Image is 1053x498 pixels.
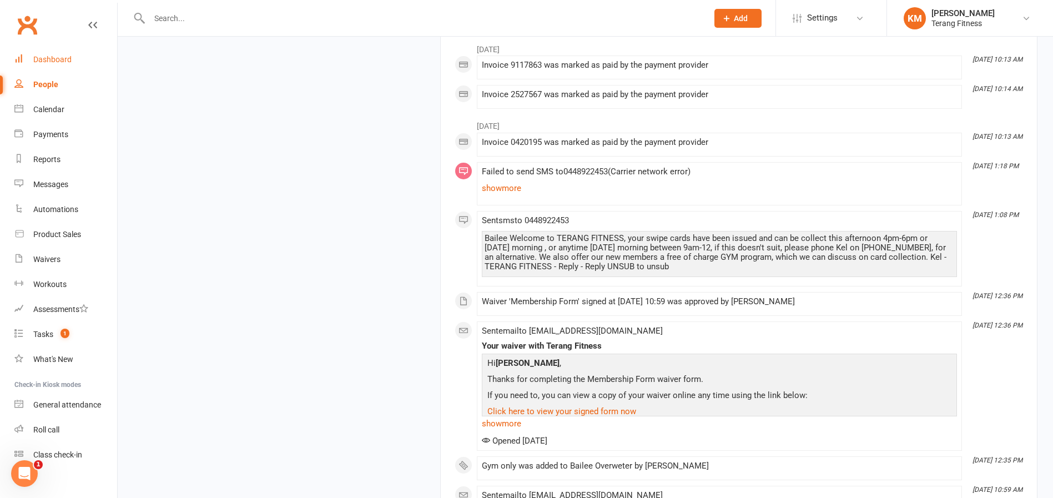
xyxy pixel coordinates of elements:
i: [DATE] 10:13 AM [973,56,1022,63]
div: Terang Fitness [931,18,995,28]
a: People [14,72,117,97]
div: Assessments [33,305,88,314]
a: show more [482,180,957,196]
a: Calendar [14,97,117,122]
a: What's New [14,347,117,372]
input: Search... [146,11,700,26]
i: [DATE] 1:08 PM [973,211,1019,219]
div: Reports [33,155,61,164]
a: Click here to view your signed form now [487,406,636,416]
div: Invoice 9117863 was marked as paid by the payment provider [482,61,957,70]
div: Workouts [33,280,67,289]
a: Dashboard [14,47,117,72]
div: Class check-in [33,450,82,459]
a: Workouts [14,272,117,297]
div: [PERSON_NAME] [931,8,995,18]
a: Messages [14,172,117,197]
span: Add [734,14,748,23]
i: [DATE] 10:59 AM [973,486,1022,494]
span: Settings [807,6,838,31]
button: Add [714,9,762,28]
div: Roll call [33,425,59,434]
a: Roll call [14,417,117,442]
a: Class kiosk mode [14,442,117,467]
a: General attendance kiosk mode [14,393,117,417]
span: 1 [61,329,69,338]
div: Automations [33,205,78,214]
div: What's New [33,355,73,364]
iframe: Intercom live chat [11,460,38,487]
i: [DATE] 12:35 PM [973,456,1022,464]
div: People [33,80,58,89]
span: 1 [34,460,43,469]
div: Calendar [33,105,64,114]
a: show more [482,416,957,431]
div: KM [904,7,926,29]
li: [DATE] [455,114,1023,132]
div: Gym only was added to Bailee Overweter by [PERSON_NAME] [482,461,957,471]
div: Tasks [33,330,53,339]
div: Waiver 'Membership Form' signed at [DATE] 10:59 was approved by [PERSON_NAME] [482,297,957,306]
div: Waivers [33,255,61,264]
p: If you need to, you can view a copy of your waiver online any time using the link below: [485,389,954,405]
strong: [PERSON_NAME] [496,358,560,368]
div: Invoice 2527567 was marked as paid by the payment provider [482,90,957,99]
div: General attendance [33,400,101,409]
a: Assessments [14,297,117,322]
i: [DATE] 10:14 AM [973,85,1022,93]
span: Sent sms to 0448922453 [482,215,569,225]
i: [DATE] 12:36 PM [973,321,1022,329]
p: Hi , [485,356,954,373]
i: [DATE] 10:13 AM [973,133,1022,140]
a: Reports [14,147,117,172]
a: Tasks 1 [14,322,117,347]
div: Messages [33,180,68,189]
span: Sent email to [EMAIL_ADDRESS][DOMAIN_NAME] [482,326,663,336]
span: Failed to send SMS to 0448922453 ( Carrier network error ) [482,167,957,196]
div: Product Sales [33,230,81,239]
a: Waivers [14,247,117,272]
a: Clubworx [13,11,41,39]
div: Invoice 0420195 was marked as paid by the payment provider [482,138,957,147]
span: Opened [DATE] [482,436,547,446]
i: [DATE] 12:36 PM [973,292,1022,300]
div: Payments [33,130,68,139]
div: Dashboard [33,55,72,64]
a: Automations [14,197,117,222]
a: Payments [14,122,117,147]
div: Your waiver with Terang Fitness [482,341,957,351]
li: [DATE] [455,38,1023,56]
i: [DATE] 1:18 PM [973,162,1019,170]
a: Product Sales [14,222,117,247]
div: Bailee Welcome to TERANG FITNESS, your swipe cards have been issued and can be collect this after... [485,234,954,271]
p: Thanks for completing the Membership Form waiver form. [485,373,954,389]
